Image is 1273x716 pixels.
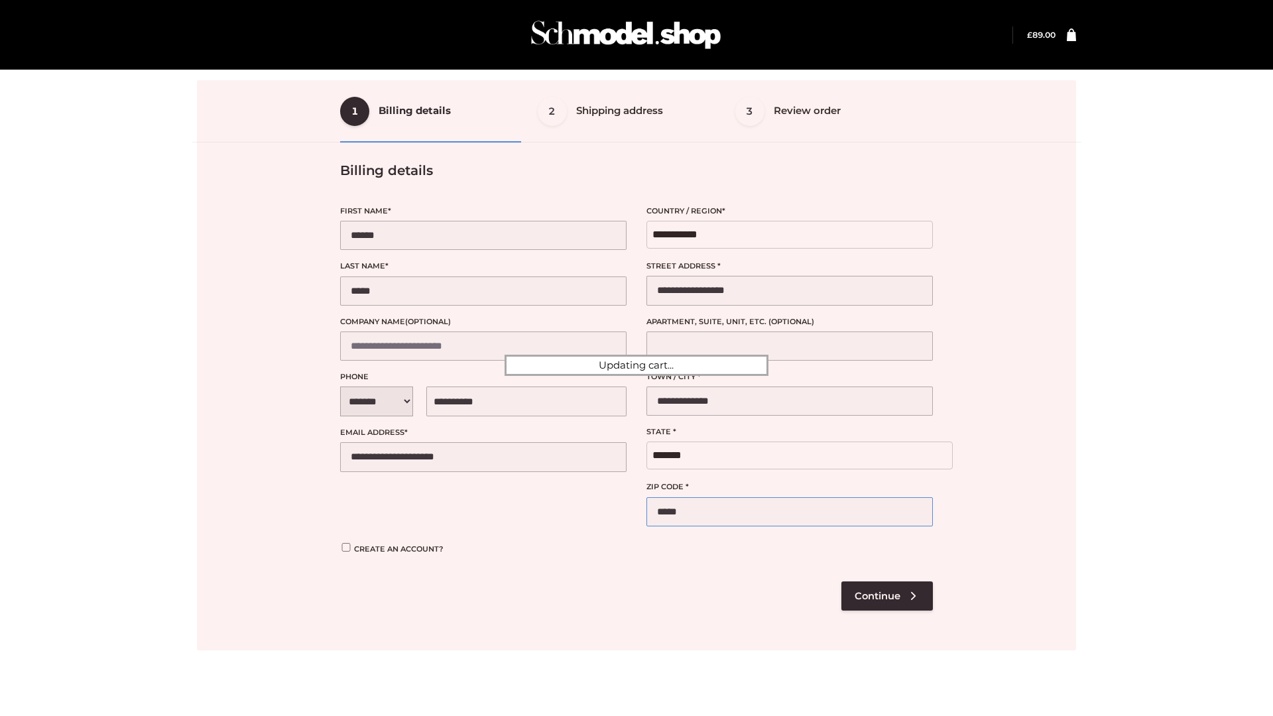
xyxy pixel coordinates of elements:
img: Schmodel Admin 964 [526,9,725,61]
a: £89.00 [1027,30,1056,40]
span: £ [1027,30,1032,40]
div: Updating cart... [505,355,768,376]
bdi: 89.00 [1027,30,1056,40]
